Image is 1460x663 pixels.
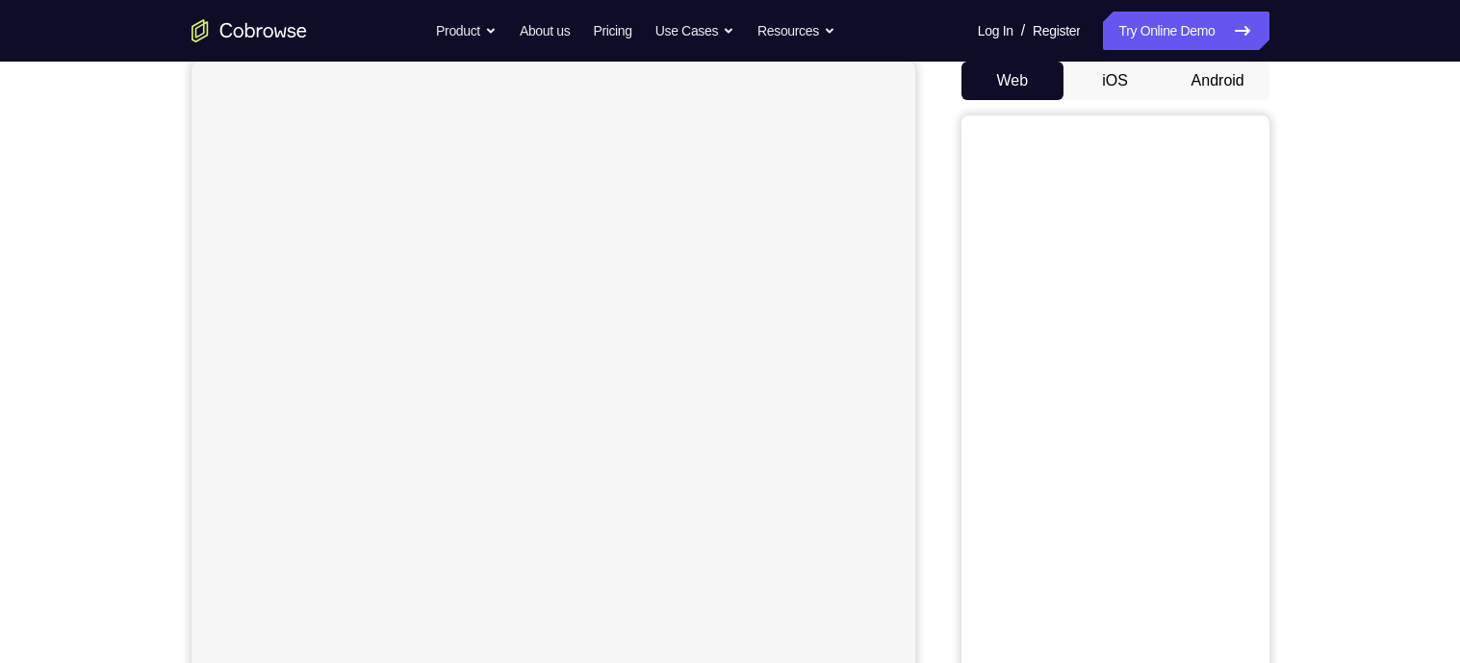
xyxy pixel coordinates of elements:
a: Pricing [593,12,631,50]
button: Product [436,12,497,50]
a: Register [1033,12,1080,50]
button: Web [961,62,1064,100]
a: About us [520,12,570,50]
button: Resources [757,12,835,50]
span: / [1021,19,1025,42]
a: Try Online Demo [1103,12,1268,50]
button: iOS [1063,62,1166,100]
a: Log In [978,12,1013,50]
button: Android [1166,62,1269,100]
a: Go to the home page [192,19,307,42]
button: Use Cases [655,12,734,50]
